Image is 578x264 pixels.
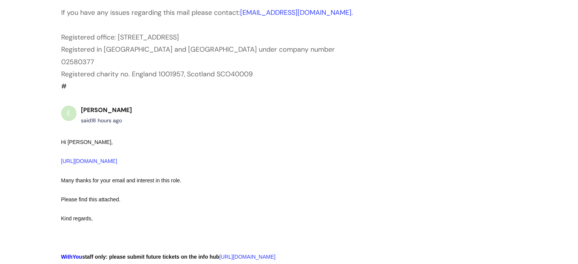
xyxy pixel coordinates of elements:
span: Registered in [GEOGRAPHIC_DATA] and [GEOGRAPHIC_DATA] under company number 02580377 [61,45,337,66]
span: WithYou [61,254,82,260]
span: Registered charity no. England 1001957, Scotland SCO40009 [61,70,253,79]
a: [URL][DOMAIN_NAME] [61,158,117,164]
span: Thu, 25 Sep, 2025 at 5:23 PM [91,117,122,124]
div: Please find this attached. [61,195,334,204]
a: [URL][DOMAIN_NAME] [219,254,276,260]
div: Hi [PERSON_NAME], [61,138,334,166]
strong: staff only: please submit future tickets on the info hub [61,254,220,260]
div: Kind regards, [61,214,334,223]
span: Registered office: [STREET_ADDRESS] [61,33,179,42]
b: [PERSON_NAME] [81,106,132,114]
div: said [81,116,132,125]
a: [EMAIL_ADDRESS][DOMAIN_NAME]. [240,8,353,17]
div: Many thanks for your email and interest in this role. [61,176,334,185]
span: If you have any issues regarding this mail please contact: [61,8,353,17]
div: E [61,106,76,121]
